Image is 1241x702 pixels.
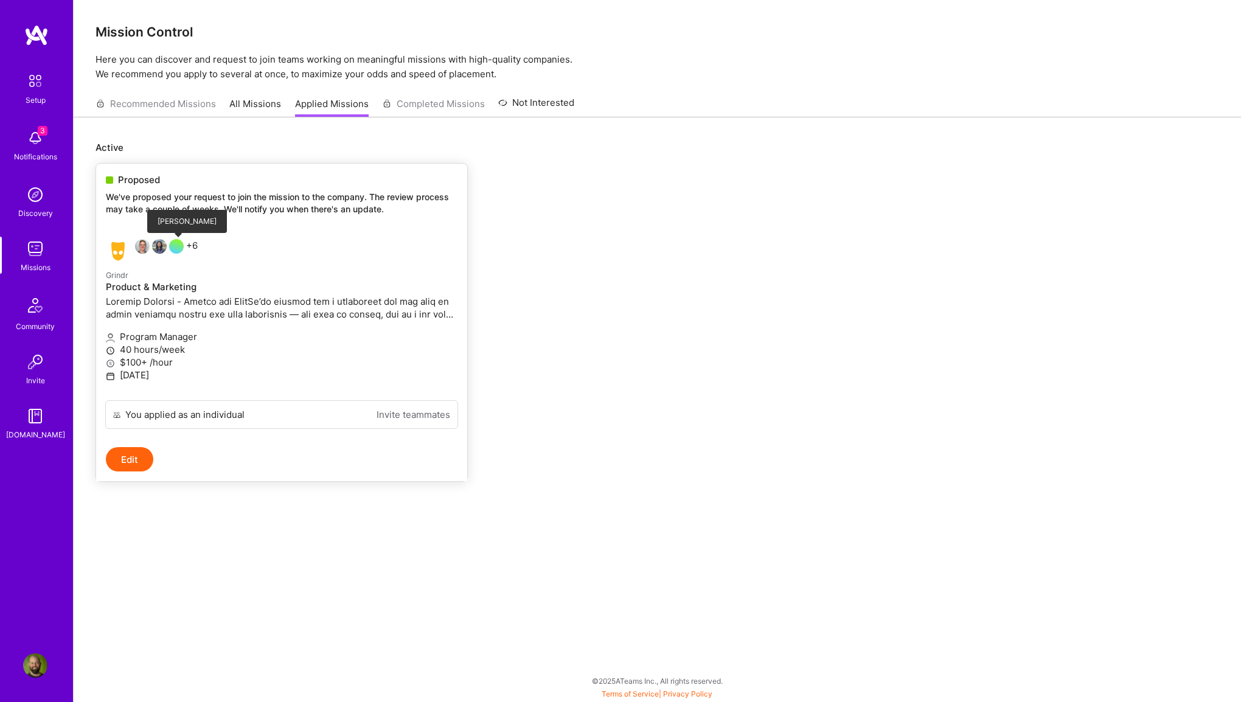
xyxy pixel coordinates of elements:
[377,408,450,421] a: Invite teammates
[106,282,457,293] h4: Product & Marketing
[106,343,457,356] p: 40 hours/week
[106,239,130,263] img: Grindr company logo
[16,320,55,333] div: Community
[73,666,1241,696] div: © 2025 ATeams Inc., All rights reserved.
[106,191,457,215] p: We've proposed your request to join the mission to the company. The review process may take a cou...
[152,239,167,254] img: Angeline Rego
[602,689,712,698] span: |
[23,404,47,428] img: guide book
[20,653,50,678] a: User Avatar
[96,24,1219,40] h3: Mission Control
[23,126,47,150] img: bell
[14,150,57,163] div: Notifications
[106,447,153,471] button: Edit
[23,237,47,261] img: teamwork
[26,374,45,387] div: Invite
[125,408,245,421] div: You applied as an individual
[663,689,712,698] a: Privacy Policy
[106,295,457,321] p: Loremip Dolorsi - Ametco adi ElitSe’do eiusmod tem i utlaboreet dol mag aliq en admin veniamqu no...
[106,271,128,280] small: Grindr
[229,97,281,117] a: All Missions
[96,229,467,400] a: Grindr company logoTrevor NoonAngeline Rego+6GrindrProduct & MarketingLoremip Dolorsi - Ametco ad...
[24,24,49,46] img: logo
[106,359,115,368] i: icon MoneyGray
[106,330,457,343] p: Program Manager
[18,207,53,220] div: Discovery
[106,356,457,369] p: $100+ /hour
[295,97,369,117] a: Applied Missions
[135,239,150,254] img: Trevor Noon
[106,239,198,263] div: +6
[38,126,47,136] span: 3
[23,68,48,94] img: setup
[106,333,115,342] i: icon Applicant
[6,428,65,441] div: [DOMAIN_NAME]
[498,96,574,117] a: Not Interested
[23,653,47,678] img: User Avatar
[21,291,50,320] img: Community
[602,689,659,698] a: Terms of Service
[106,346,115,355] i: icon Clock
[118,173,160,186] span: Proposed
[26,94,46,106] div: Setup
[21,261,50,274] div: Missions
[23,350,47,374] img: Invite
[96,52,1219,82] p: Here you can discover and request to join teams working on meaningful missions with high-quality ...
[96,141,1219,154] p: Active
[23,182,47,207] img: discovery
[106,369,457,381] p: [DATE]
[106,372,115,381] i: icon Calendar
